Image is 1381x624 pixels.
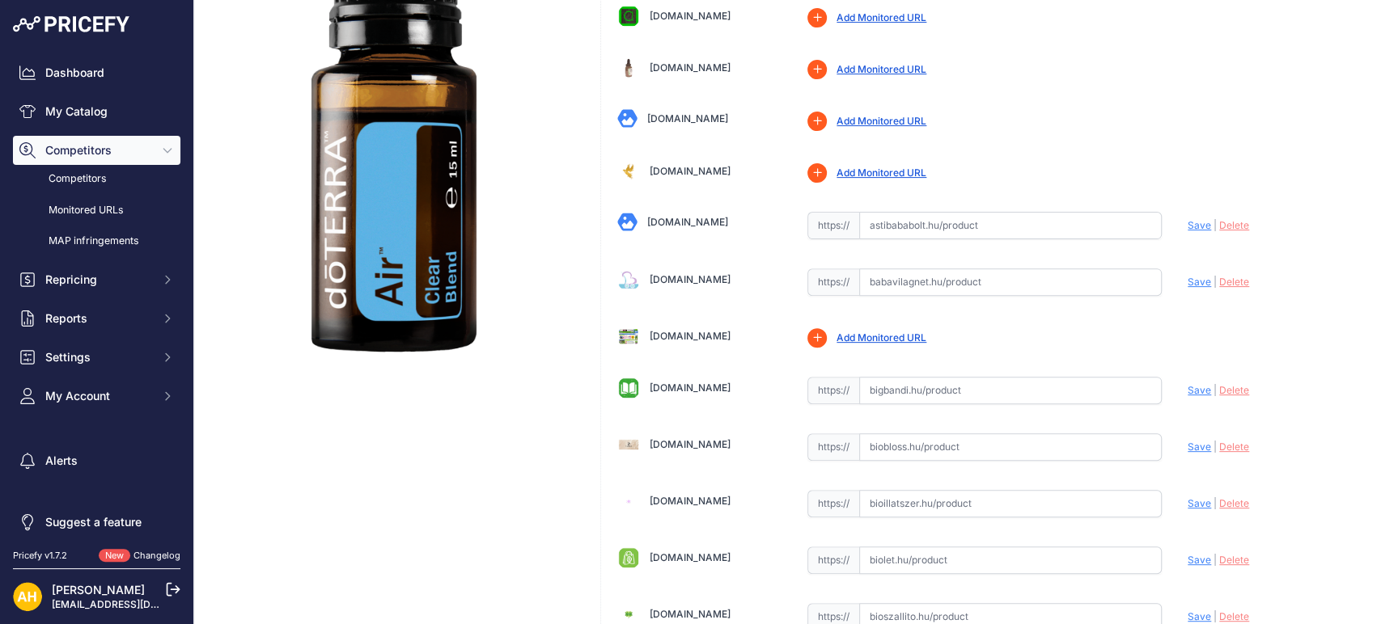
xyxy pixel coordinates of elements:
[13,304,180,333] button: Reports
[807,433,859,461] span: https://
[1214,441,1217,453] span: |
[1188,554,1211,566] span: Save
[859,433,1162,461] input: biobloss.hu/product
[13,382,180,411] button: My Account
[650,382,731,394] a: [DOMAIN_NAME]
[13,343,180,372] button: Settings
[133,550,180,561] a: Changelog
[807,212,859,239] span: https://
[1188,610,1211,622] span: Save
[650,165,731,177] a: [DOMAIN_NAME]
[1214,497,1217,509] span: |
[650,551,731,563] a: [DOMAIN_NAME]
[650,495,731,507] a: [DOMAIN_NAME]
[13,58,180,537] nav: Sidebar
[13,136,180,165] button: Competitors
[859,377,1162,404] input: bigbandi.hu/product
[837,331,926,344] a: Add Monitored URL
[650,330,731,342] a: [DOMAIN_NAME]
[13,97,180,126] a: My Catalog
[650,273,731,285] a: [DOMAIN_NAME]
[13,165,180,193] a: Competitors
[13,446,180,475] a: Alerts
[1188,219,1211,231] span: Save
[13,227,180,255] a: MAP infringements
[1219,276,1249,288] span: Delete
[650,608,731,620] a: [DOMAIN_NAME]
[647,112,728,124] a: [DOMAIN_NAME]
[650,61,731,74] a: [DOMAIN_NAME]
[52,583,145,597] a: [PERSON_NAME]
[1188,441,1211,453] span: Save
[1219,610,1249,622] span: Delete
[807,490,859,517] span: https://
[45,349,151,365] span: Settings
[859,546,1162,574] input: biolet.hu/product
[13,508,180,537] a: Suggest a feature
[99,549,130,563] span: New
[1214,276,1217,288] span: |
[1214,554,1217,566] span: |
[45,142,151,158] span: Competitors
[647,216,728,228] a: [DOMAIN_NAME]
[1219,554,1249,566] span: Delete
[45,388,151,404] span: My Account
[859,268,1162,296] input: babavilagnet.hu/product
[650,438,731,450] a: [DOMAIN_NAME]
[837,167,926,179] a: Add Monitored URL
[1214,610,1217,622] span: |
[807,268,859,296] span: https://
[52,598,221,610] a: [EMAIL_ADDRESS][DOMAIN_NAME]
[859,490,1162,517] input: bioillatszer.hu/product
[1219,219,1249,231] span: Delete
[837,115,926,127] a: Add Monitored URL
[45,310,151,327] span: Reports
[1219,384,1249,396] span: Delete
[1214,384,1217,396] span: |
[13,196,180,225] a: Monitored URLs
[13,549,67,563] div: Pricefy v1.7.2
[1214,219,1217,231] span: |
[807,377,859,404] span: https://
[1188,497,1211,509] span: Save
[13,265,180,294] button: Repricing
[650,10,731,22] a: [DOMAIN_NAME]
[859,212,1162,239] input: astibababolt.hu/product
[13,16,129,32] img: Pricefy Logo
[45,272,151,288] span: Repricing
[1219,497,1249,509] span: Delete
[1219,441,1249,453] span: Delete
[837,63,926,75] a: Add Monitored URL
[807,546,859,574] span: https://
[1188,276,1211,288] span: Save
[837,11,926,23] a: Add Monitored URL
[1188,384,1211,396] span: Save
[13,58,180,87] a: Dashboard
